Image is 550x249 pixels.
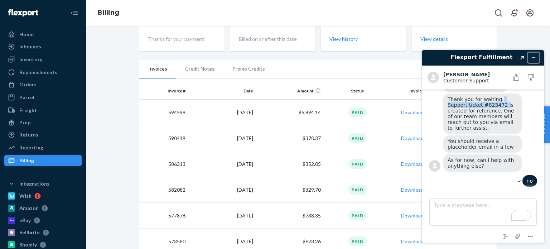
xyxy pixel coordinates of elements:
[4,129,82,140] a: Returns
[19,241,37,248] div: Shopify
[19,31,34,38] div: Home
[223,60,274,78] li: Promo Credits
[188,100,256,125] td: [DATE]
[139,177,188,203] td: 582082
[139,100,188,125] td: 594599
[256,203,324,229] td: $738.35
[139,60,176,78] li: Invoices
[4,155,82,166] a: Billing
[139,203,188,229] td: 577876
[139,125,188,151] td: 590449
[19,69,57,76] div: Replenishments
[348,211,367,220] div: Paid
[19,43,41,50] div: Inbounds
[4,142,82,153] a: Reporting
[4,227,82,238] a: Sellbrite
[324,82,391,100] th: Status
[188,82,256,100] th: Date
[256,82,324,100] th: Amount
[188,177,256,203] td: [DATE]
[401,109,434,116] button: Download PDF
[391,82,444,100] th: Invoices
[67,6,82,20] button: Close Navigation
[92,3,125,23] ol: breadcrumbs
[401,212,434,219] button: Download PDF
[4,41,82,52] a: Inbounds
[401,238,434,245] button: Download PDF
[19,131,38,138] div: Returns
[19,81,37,88] div: Orders
[4,215,82,226] a: eBay
[16,5,30,11] span: Chat
[19,56,42,63] div: Inventory
[420,35,448,43] button: View details
[4,190,82,202] a: Wish
[416,44,550,249] iframe: To enrich screen reader interactions, please activate Accessibility in Grammarly extension settings
[19,217,31,224] div: eBay
[401,135,434,142] button: Download PDF
[19,157,34,164] div: Billing
[401,186,434,193] button: Download PDF
[507,6,521,20] button: Open notifications
[4,117,82,128] a: Prep
[348,133,367,143] div: Paid
[491,6,506,20] button: Open Search Box
[97,9,119,16] a: Billing
[4,79,82,90] a: Orders
[348,185,367,195] div: Paid
[19,119,30,126] div: Prep
[4,67,82,78] a: Replenishments
[19,229,40,236] div: Sellbrite
[188,151,256,177] td: [DATE]
[348,159,367,169] div: Paid
[148,35,216,43] p: Thanks for your payment!
[139,82,188,100] th: Invoice #
[8,9,38,16] img: Flexport logo
[19,205,39,212] div: Amazon
[19,94,34,101] div: Parcel
[4,178,82,190] button: Integrations
[348,107,367,117] div: Paid
[176,60,223,78] li: Credit Notes
[4,202,82,214] a: Amazon
[188,125,256,151] td: [DATE]
[4,54,82,65] a: Inventory
[256,151,324,177] td: $352.05
[239,35,307,43] p: Billed on or after this date
[329,35,358,43] button: View history
[19,180,49,187] div: Integrations
[4,29,82,40] a: Home
[139,151,188,177] td: 586313
[19,192,32,200] div: Wish
[4,105,82,116] a: Freight
[256,100,324,125] td: $5,894.14
[256,177,324,203] td: $329.70
[19,107,37,114] div: Freight
[188,203,256,229] td: [DATE]
[19,144,43,151] div: Reporting
[4,92,82,103] a: Parcel
[401,161,434,168] button: Download PDF
[523,6,537,20] button: Open account menu
[348,236,367,246] div: Paid
[256,125,324,151] td: $370.37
